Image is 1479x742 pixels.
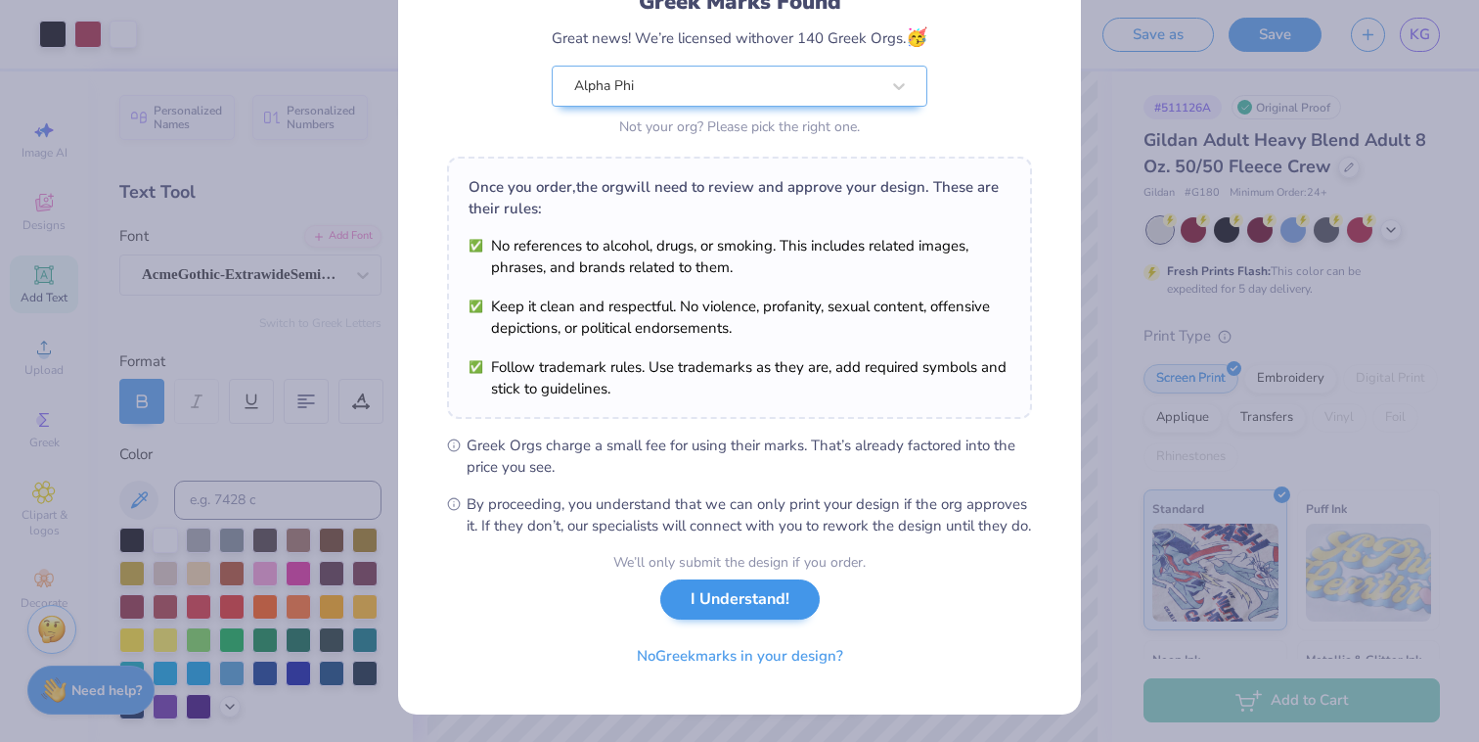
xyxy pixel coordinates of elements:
li: Follow trademark rules. Use trademarks as they are, add required symbols and stick to guidelines. [469,356,1010,399]
li: Keep it clean and respectful. No violence, profanity, sexual content, offensive depictions, or po... [469,296,1010,339]
div: We’ll only submit the design if you order. [613,552,866,573]
span: 🥳 [906,25,927,49]
div: Once you order, the org will need to review and approve your design. These are their rules: [469,176,1010,219]
li: No references to alcohol, drugs, or smoking. This includes related images, phrases, and brands re... [469,235,1010,278]
button: NoGreekmarks in your design? [620,636,860,676]
div: Great news! We’re licensed with over 140 Greek Orgs. [552,24,927,51]
span: By proceeding, you understand that we can only print your design if the org approves it. If they ... [467,493,1032,536]
span: Greek Orgs charge a small fee for using their marks. That’s already factored into the price you see. [467,435,1032,478]
button: I Understand! [660,580,820,620]
div: Not your org? Please pick the right one. [552,116,927,137]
